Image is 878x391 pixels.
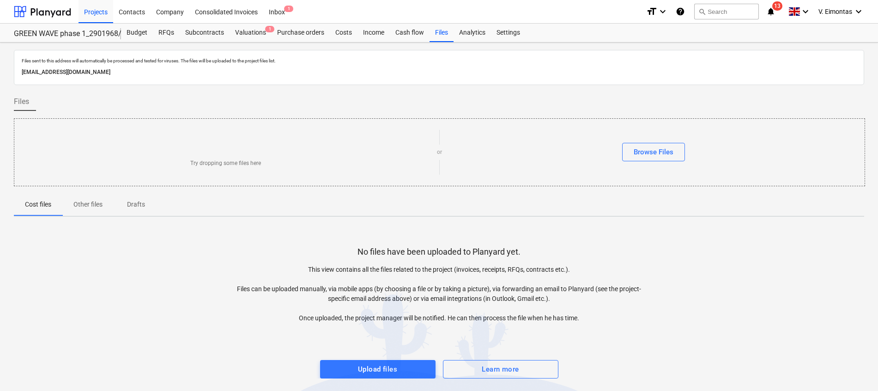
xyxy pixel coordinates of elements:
[73,200,103,209] p: Other files
[634,146,673,158] div: Browse Files
[772,1,782,11] span: 13
[25,200,51,209] p: Cost files
[22,67,856,77] p: [EMAIL_ADDRESS][DOMAIN_NAME]
[320,360,436,379] button: Upload files
[437,148,442,156] p: or
[800,6,811,17] i: keyboard_arrow_down
[230,24,272,42] a: Valuations1
[443,360,558,379] button: Learn more
[454,24,491,42] a: Analytics
[272,24,330,42] a: Purchase orders
[646,6,657,17] i: format_size
[284,6,293,12] span: 1
[125,200,147,209] p: Drafts
[14,118,865,186] div: Try dropping some files hereorBrowse Files
[121,24,153,42] a: Budget
[357,246,521,257] p: No files have been uploaded to Planyard yet.
[180,24,230,42] a: Subcontracts
[482,363,519,375] div: Learn more
[358,363,397,375] div: Upload files
[694,4,759,19] button: Search
[622,143,685,161] button: Browse Files
[14,29,110,39] div: GREEN WAVE phase 1_2901968/2901969/2901972
[14,96,29,107] span: Files
[832,347,878,391] iframe: Chat Widget
[226,265,652,323] p: This view contains all the files related to the project (invoices, receipts, RFQs, contracts etc....
[698,8,706,15] span: search
[766,6,775,17] i: notifications
[676,6,685,17] i: Knowledge base
[153,24,180,42] a: RFQs
[430,24,454,42] a: Files
[390,24,430,42] a: Cash flow
[22,58,856,64] p: Files sent to this address will automatically be processed and tested for viruses. The files will...
[230,24,272,42] div: Valuations
[853,6,864,17] i: keyboard_arrow_down
[818,8,852,15] span: V. Eimontas
[357,24,390,42] a: Income
[491,24,526,42] a: Settings
[265,26,274,32] span: 1
[657,6,668,17] i: keyboard_arrow_down
[190,159,261,167] p: Try dropping some files here
[330,24,357,42] a: Costs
